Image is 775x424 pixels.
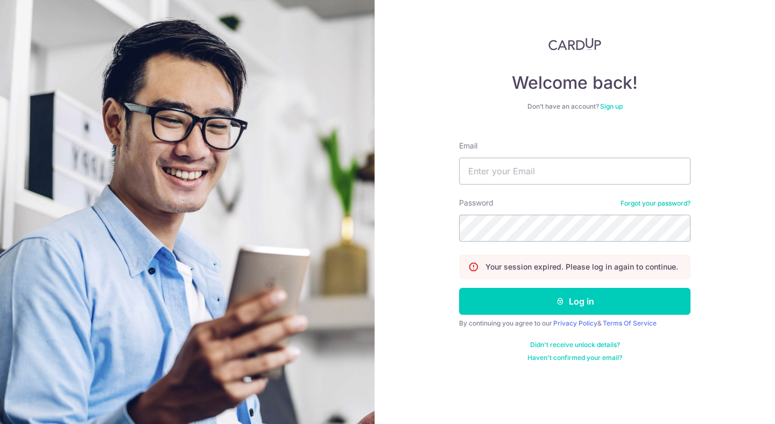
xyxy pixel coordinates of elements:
[621,199,691,208] a: Forgot your password?
[459,102,691,111] div: Don’t have an account?
[603,319,657,327] a: Terms Of Service
[459,288,691,315] button: Log in
[527,354,622,362] a: Haven't confirmed your email?
[459,72,691,94] h4: Welcome back!
[530,341,620,349] a: Didn't receive unlock details?
[459,140,477,151] label: Email
[553,319,597,327] a: Privacy Policy
[459,158,691,185] input: Enter your Email
[485,262,678,272] p: Your session expired. Please log in again to continue.
[459,197,494,208] label: Password
[600,102,623,110] a: Sign up
[548,38,601,51] img: CardUp Logo
[459,319,691,328] div: By continuing you agree to our &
